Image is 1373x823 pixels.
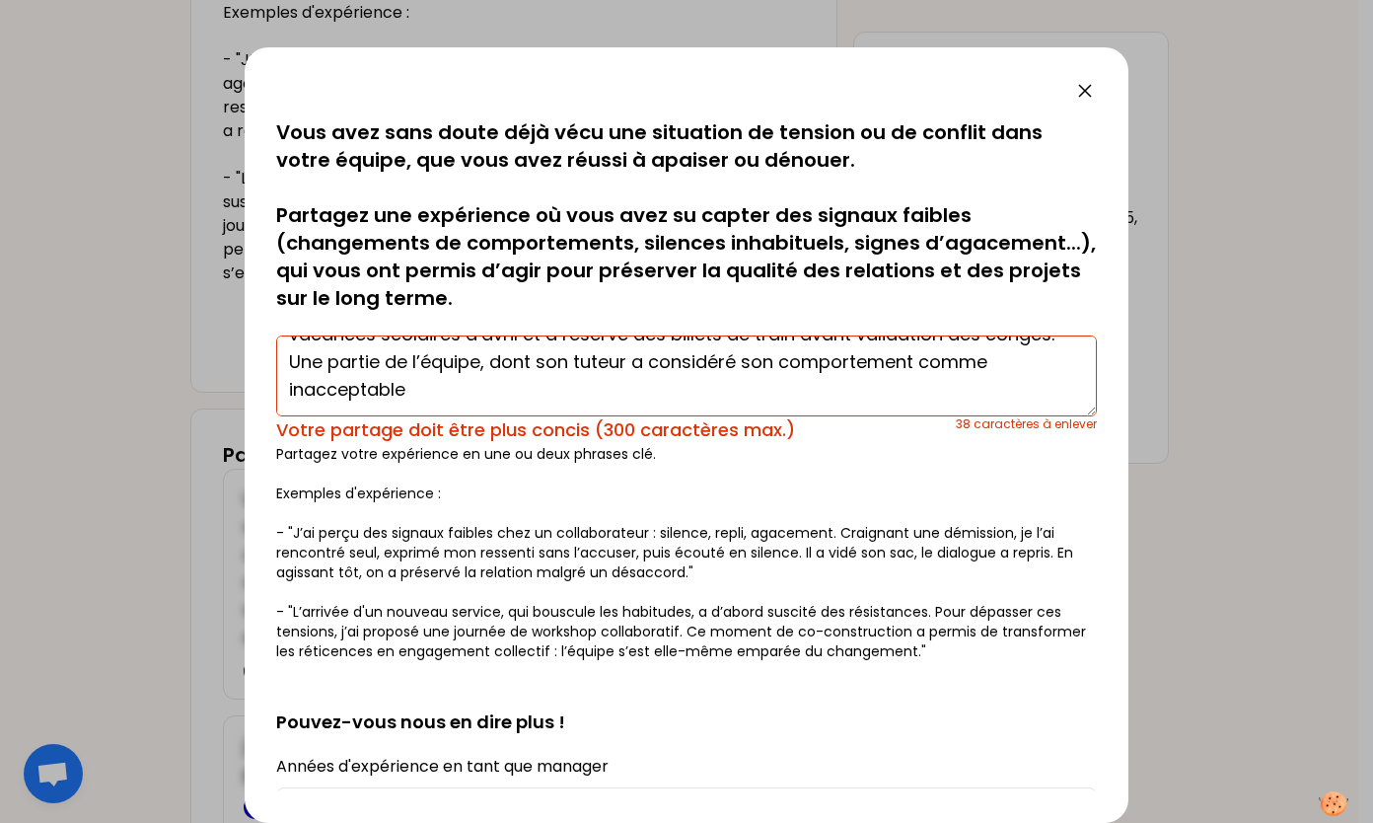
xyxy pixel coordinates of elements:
textarea: Dans mon équipe un conflit est né à l’occasion des congés d’[DATE]. La dernière collaboratrice ay... [276,336,1097,416]
p: Partagez votre expérience en une ou deux phrases clé. Exemples d'expérience : - "J’ai perçu des s... [276,444,1097,661]
h2: Pouvez-vous nous en dire plus ! [276,677,1097,736]
div: 38 caractères à enlever [956,416,1097,444]
div: Votre partage doit être plus concis (300 caractères max.) [276,416,956,444]
p: Vous avez sans doute déjà vécu une situation de tension ou de conflit dans votre équipe, que vous... [276,118,1097,312]
label: Années d'expérience en tant que manager [276,755,609,778]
